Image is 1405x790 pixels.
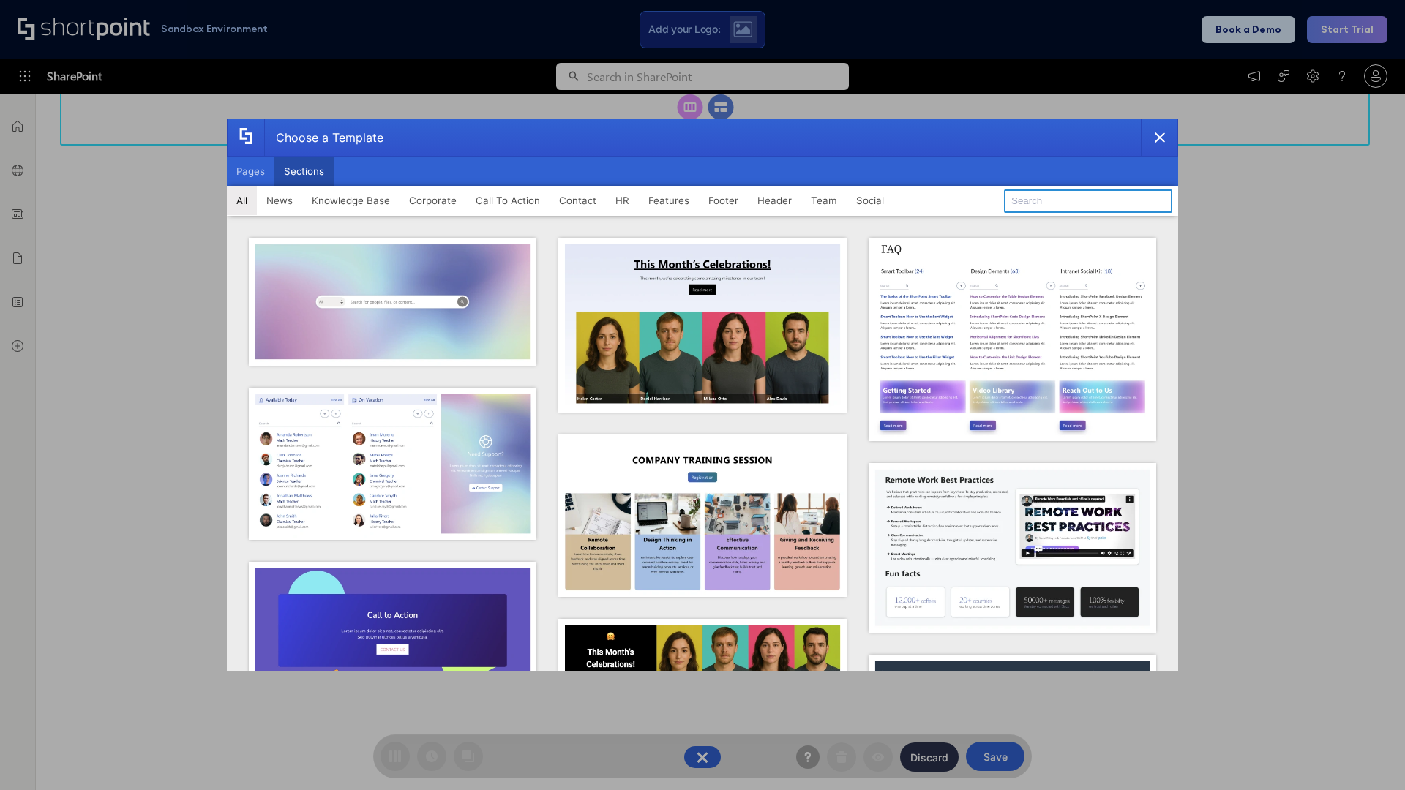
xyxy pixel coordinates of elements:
[550,186,606,215] button: Contact
[466,186,550,215] button: Call To Action
[274,157,334,186] button: Sections
[699,186,748,215] button: Footer
[748,186,801,215] button: Header
[302,186,400,215] button: Knowledge Base
[227,157,274,186] button: Pages
[1332,720,1405,790] iframe: Chat Widget
[801,186,847,215] button: Team
[257,186,302,215] button: News
[400,186,466,215] button: Corporate
[227,118,1178,671] div: template selector
[606,186,639,215] button: HR
[264,119,383,156] div: Choose a Template
[639,186,699,215] button: Features
[1004,189,1172,213] input: Search
[227,186,257,215] button: All
[847,186,893,215] button: Social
